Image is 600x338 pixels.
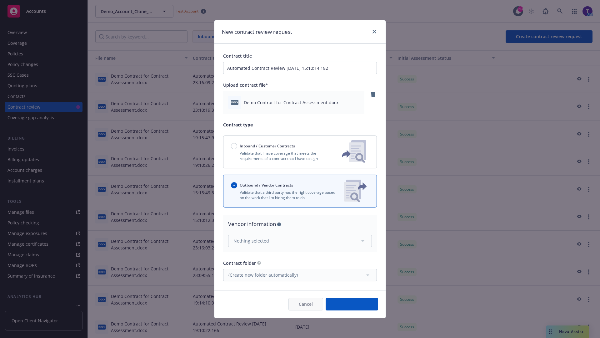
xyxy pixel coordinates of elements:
h1: New contract review request [222,28,292,36]
button: Nothing selected [228,235,372,247]
span: Demo Contract for Contract Assessment.docx [244,99,338,106]
span: Nothing selected [233,238,269,244]
p: Validate that I have coverage that meets the requirements of a contract that I have to sign [231,151,332,161]
p: Contract type [223,121,377,128]
button: (Create new folder automatically) [223,269,377,281]
a: remove [369,91,377,98]
button: Cancel [288,298,323,310]
span: Upload contract file* [223,82,268,88]
span: docx [231,100,238,105]
button: Inbound / Customer ContractsValidate that I have coverage that meets the requirements of a contra... [223,136,377,168]
input: Enter a title for this contract [223,62,377,74]
input: Inbound / Customer Contracts [231,143,237,149]
span: (Create new folder automatically) [228,272,298,278]
div: Vendor information [228,220,372,228]
button: Create request [326,298,378,310]
span: Contract title [223,53,252,59]
span: Contract folder [223,260,256,266]
a: close [371,28,378,35]
span: Outbound / Vendor Contracts [240,182,293,188]
span: Inbound / Customer Contracts [240,143,295,149]
span: Cancel [299,301,313,307]
p: Validate that a third party has the right coverage based on the work that I'm hiring them to do [231,190,339,200]
span: Create request [336,301,368,307]
button: Outbound / Vendor ContractsValidate that a third party has the right coverage based on the work t... [223,175,377,207]
input: Outbound / Vendor Contracts [231,182,237,188]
